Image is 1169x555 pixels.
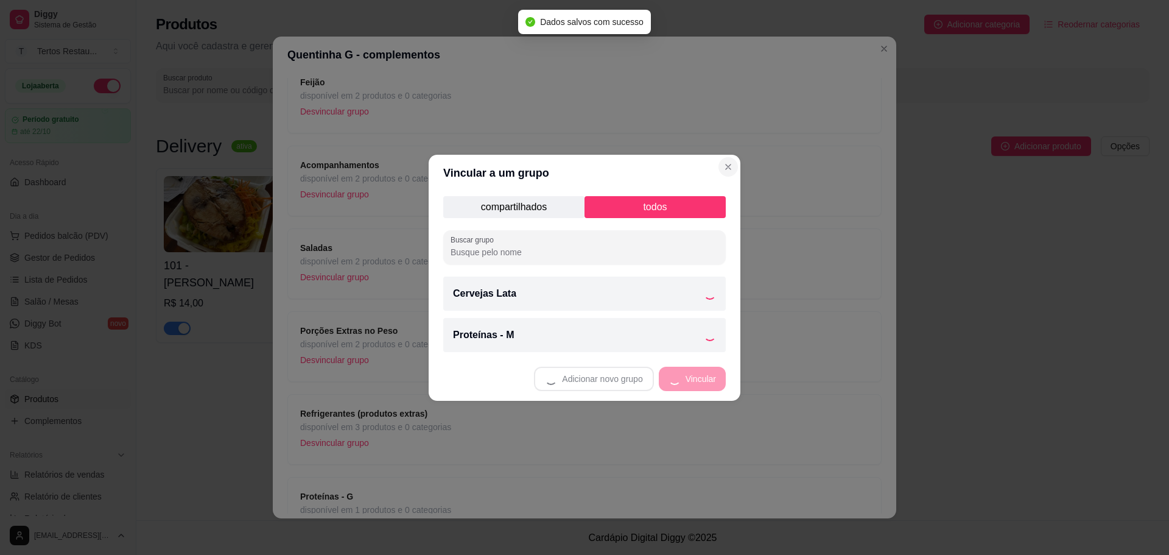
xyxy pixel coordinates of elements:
span: Dados salvos com sucesso [540,17,644,27]
label: Buscar grupo [451,235,498,245]
p: Cervejas Lata [453,286,516,301]
p: compartilhados [443,196,584,218]
div: Loading [704,329,716,341]
div: Loading [704,288,716,300]
span: check-circle [525,17,535,27]
p: Proteínas - M [453,328,514,342]
input: Buscar grupo [451,246,718,258]
p: todos [584,196,726,218]
button: Close [718,157,738,177]
header: Vincular a um grupo [429,155,740,191]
